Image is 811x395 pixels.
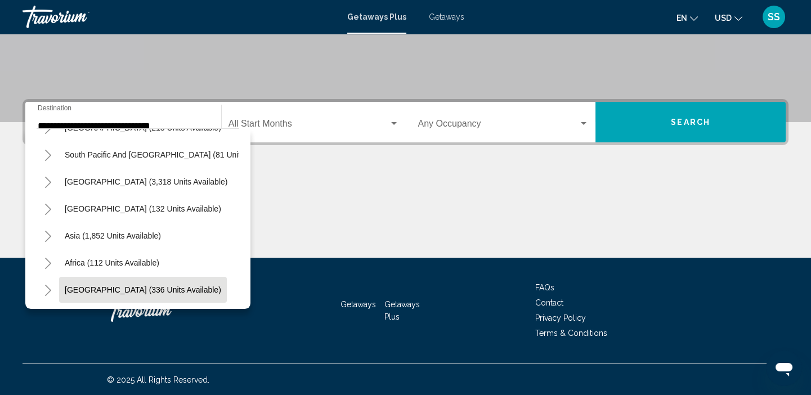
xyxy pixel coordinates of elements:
a: Getaways [429,12,464,21]
span: Search [671,118,710,127]
a: Privacy Policy [535,313,586,322]
span: © 2025 All Rights Reserved. [107,375,209,384]
span: [GEOGRAPHIC_DATA] (3,318 units available) [65,177,227,186]
button: Change currency [715,10,742,26]
button: Asia (1,852 units available) [59,223,167,249]
span: South Pacific and [GEOGRAPHIC_DATA] (81 units available) [65,150,281,159]
iframe: Button to launch messaging window [766,350,802,386]
span: [GEOGRAPHIC_DATA] (132 units available) [65,204,221,213]
span: SS [768,11,780,23]
button: South Pacific and [GEOGRAPHIC_DATA] (81 units available) [59,142,286,168]
button: [GEOGRAPHIC_DATA] (3,318 units available) [59,169,233,195]
a: Terms & Conditions [535,329,607,338]
button: Change language [676,10,698,26]
button: Toggle Central America (132 units available) [37,197,59,220]
a: Travorium [23,6,336,28]
a: FAQs [535,283,554,292]
span: [GEOGRAPHIC_DATA] (336 units available) [65,285,221,294]
button: Search [595,102,786,142]
div: Search widget [25,102,786,142]
button: User Menu [759,5,788,29]
button: Toggle South Pacific and Oceania (81 units available) [37,143,59,166]
a: Getaways Plus [384,300,420,321]
span: en [676,14,687,23]
button: Toggle South America (3,318 units available) [37,170,59,193]
button: Toggle Middle East (336 units available) [37,279,59,301]
button: [GEOGRAPHIC_DATA] (132 units available) [59,196,227,222]
button: [GEOGRAPHIC_DATA] (336 units available) [59,277,227,303]
a: Travorium [107,294,219,327]
span: Asia (1,852 units available) [65,231,161,240]
span: USD [715,14,732,23]
span: Africa (112 units available) [65,258,159,267]
a: Getaways Plus [347,12,406,21]
button: Africa (112 units available) [59,250,165,276]
button: Toggle Asia (1,852 units available) [37,225,59,247]
a: Contact [535,298,563,307]
button: Toggle Africa (112 units available) [37,252,59,274]
a: Getaways [340,300,376,309]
